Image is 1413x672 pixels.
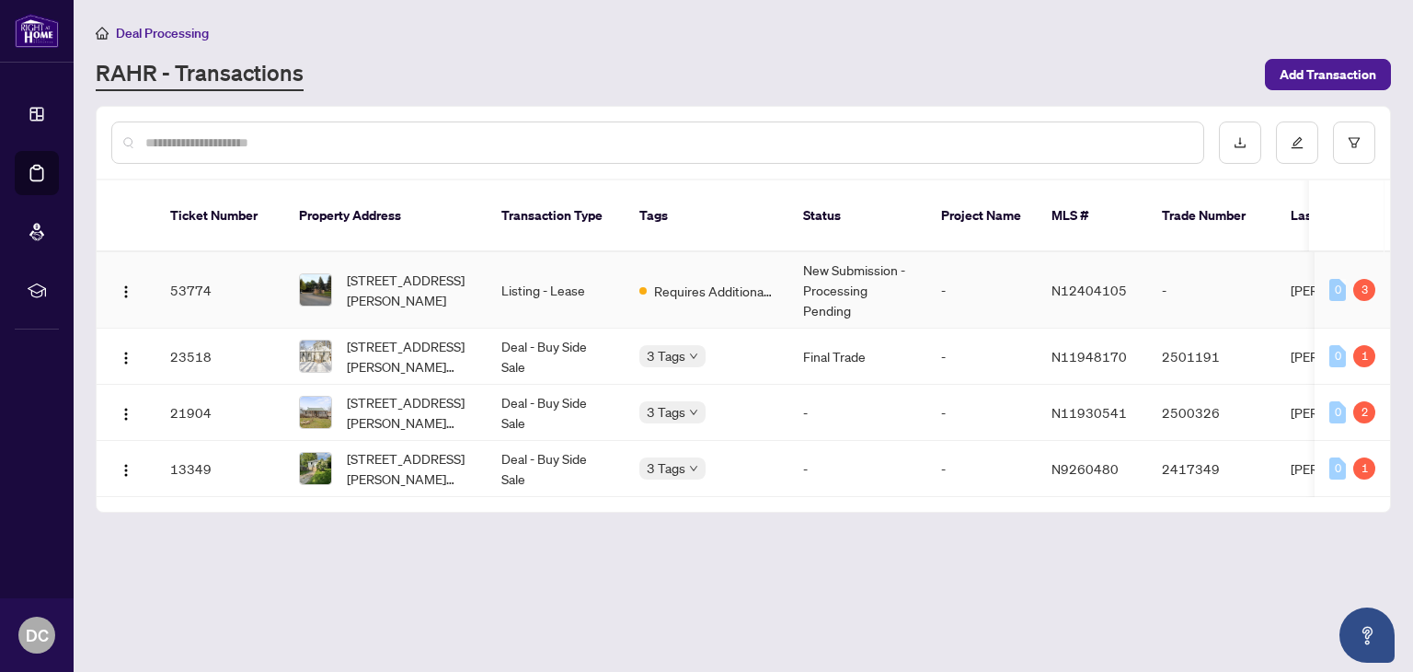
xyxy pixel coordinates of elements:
[119,351,133,365] img: Logo
[788,385,926,441] td: -
[347,392,472,433] span: [STREET_ADDRESS][PERSON_NAME][PERSON_NAME][PERSON_NAME]
[347,448,472,489] span: [STREET_ADDRESS][PERSON_NAME][PERSON_NAME]
[926,329,1037,385] td: -
[1051,404,1127,421] span: N11930541
[1234,136,1246,149] span: download
[689,464,698,473] span: down
[788,180,926,252] th: Status
[1147,329,1276,385] td: 2501191
[625,180,788,252] th: Tags
[1265,59,1391,90] button: Add Transaction
[284,180,487,252] th: Property Address
[155,252,284,329] td: 53774
[1147,385,1276,441] td: 2500326
[1353,345,1375,367] div: 1
[300,453,331,484] img: thumbnail-img
[1353,458,1375,480] div: 1
[1329,345,1346,367] div: 0
[926,441,1037,497] td: -
[1291,136,1304,149] span: edit
[1051,348,1127,365] span: N11948170
[487,441,625,497] td: Deal - Buy Side Sale
[155,329,284,385] td: 23518
[111,275,141,305] button: Logo
[119,284,133,299] img: Logo
[155,441,284,497] td: 13349
[155,385,284,441] td: 21904
[96,27,109,40] span: home
[119,463,133,478] img: Logo
[788,329,926,385] td: Final Trade
[1147,441,1276,497] td: 2417349
[347,336,472,377] span: [STREET_ADDRESS][PERSON_NAME][PERSON_NAME]
[15,14,59,48] img: logo
[926,180,1037,252] th: Project Name
[487,329,625,385] td: Deal - Buy Side Sale
[647,458,685,479] span: 3 Tags
[1353,279,1375,301] div: 3
[788,252,926,329] td: New Submission - Processing Pending
[654,281,774,301] span: Requires Additional Docs
[689,352,698,361] span: down
[1280,60,1376,89] span: Add Transaction
[487,385,625,441] td: Deal - Buy Side Sale
[111,454,141,483] button: Logo
[647,345,685,366] span: 3 Tags
[111,398,141,427] button: Logo
[647,401,685,423] span: 3 Tags
[116,25,209,41] span: Deal Processing
[487,252,625,329] td: Listing - Lease
[689,408,698,417] span: down
[1147,252,1276,329] td: -
[1333,122,1375,164] button: filter
[300,274,331,306] img: thumbnail-img
[926,252,1037,329] td: -
[1051,460,1119,477] span: N9260480
[926,385,1037,441] td: -
[1051,282,1127,298] span: N12404105
[1339,608,1395,663] button: Open asap
[96,58,304,91] a: RAHR - Transactions
[111,342,141,371] button: Logo
[347,270,472,310] span: [STREET_ADDRESS][PERSON_NAME]
[119,407,133,422] img: Logo
[1348,136,1361,149] span: filter
[1037,180,1147,252] th: MLS #
[487,180,625,252] th: Transaction Type
[788,441,926,497] td: -
[26,622,49,648] span: DC
[1276,122,1318,164] button: edit
[1219,122,1261,164] button: download
[1329,401,1346,423] div: 0
[155,180,284,252] th: Ticket Number
[1329,458,1346,480] div: 0
[1147,180,1276,252] th: Trade Number
[300,397,331,428] img: thumbnail-img
[1353,401,1375,423] div: 2
[300,341,331,372] img: thumbnail-img
[1329,279,1346,301] div: 0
